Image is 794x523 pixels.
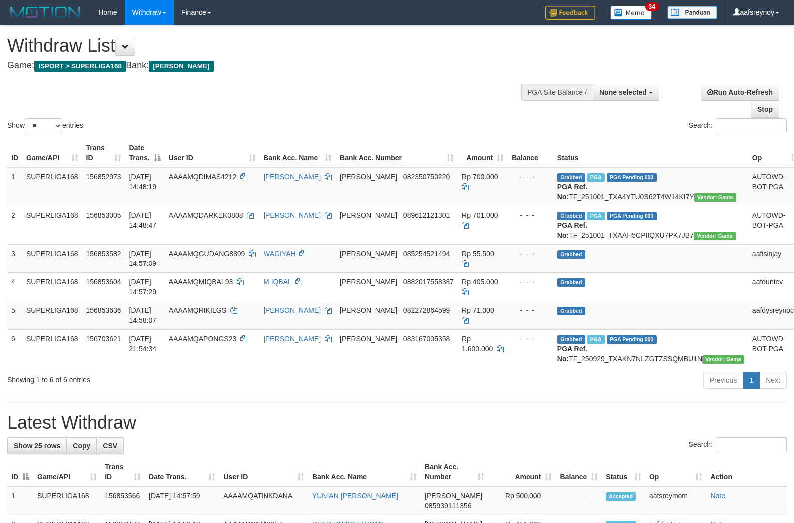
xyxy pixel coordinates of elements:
span: [PERSON_NAME] [340,278,397,286]
span: [PERSON_NAME] [340,335,397,343]
a: [PERSON_NAME] [264,173,321,181]
span: Rp 700.000 [462,173,498,181]
td: SUPERLIGA168 [22,167,82,206]
a: CSV [96,437,124,454]
span: [PERSON_NAME] [340,173,397,181]
th: User ID: activate to sort column ascending [219,458,308,486]
img: Button%20Memo.svg [610,6,652,20]
th: Action [706,458,787,486]
a: Stop [751,101,779,118]
img: Feedback.jpg [545,6,595,20]
span: CSV [103,442,117,450]
span: Vendor URL: https://trx31.1velocity.biz [694,232,736,240]
div: - - - [512,305,549,315]
span: AAAAMQDIMAS4212 [169,173,236,181]
span: AAAAMQGUDANG8899 [169,250,245,258]
span: PGA Pending [607,173,657,182]
td: 3 [7,244,22,272]
td: aafsreymom [645,486,706,515]
span: 156853604 [86,278,121,286]
a: WAGIYAH [264,250,296,258]
span: 34 [645,2,659,11]
b: PGA Ref. No: [557,221,587,239]
span: [DATE] 14:58:07 [129,306,157,324]
th: Status [553,139,748,167]
span: Vendor URL: https://trx31.1velocity.biz [702,355,744,364]
td: - [556,486,602,515]
button: None selected [593,84,659,101]
span: [DATE] 14:48:19 [129,173,157,191]
span: AAAAMQDARKEK0808 [169,211,243,219]
th: ID: activate to sort column descending [7,458,33,486]
input: Search: [716,437,787,452]
span: Copy 0882017558387 to clipboard [403,278,454,286]
span: Grabbed [557,250,585,259]
h1: Withdraw List [7,36,520,56]
td: [DATE] 14:57:59 [145,486,219,515]
td: 4 [7,272,22,301]
span: ISPORT > SUPERLIGA168 [34,61,126,72]
span: 156853636 [86,306,121,314]
td: TF_251001_TXAAH5CPIIQXU7PK7JB7 [553,206,748,244]
td: 156853566 [101,486,145,515]
div: - - - [512,277,549,287]
th: Game/API: activate to sort column ascending [22,139,82,167]
b: PGA Ref. No: [557,345,587,363]
td: AAAAMQATINKDANA [219,486,308,515]
span: Copy 082272864599 to clipboard [403,306,450,314]
input: Search: [716,118,787,133]
a: [PERSON_NAME] [264,306,321,314]
th: Op: activate to sort column ascending [645,458,706,486]
span: AAAAMQAPONGS23 [169,335,236,343]
div: - - - [512,334,549,344]
th: Trans ID: activate to sort column ascending [101,458,145,486]
label: Search: [689,118,787,133]
span: Copy 083167005358 to clipboard [403,335,450,343]
td: 2 [7,206,22,244]
a: YUNIAN [PERSON_NAME] [312,492,398,500]
td: SUPERLIGA168 [22,206,82,244]
span: [PERSON_NAME] [340,306,397,314]
span: 156853582 [86,250,121,258]
span: Accepted [606,492,636,501]
span: Grabbed [557,335,585,344]
td: 6 [7,329,22,368]
span: AAAAMQMIQBAL93 [169,278,233,286]
a: Copy [66,437,97,454]
td: TF_250929_TXAKN7NLZGTZSSQMBU1N [553,329,748,368]
h1: Latest Withdraw [7,413,787,433]
td: 5 [7,301,22,329]
span: AAAAMQRIKILGS [169,306,226,314]
a: M IQBAL [264,278,291,286]
th: Status: activate to sort column ascending [602,458,645,486]
label: Search: [689,437,787,452]
span: [DATE] 21:54:34 [129,335,157,353]
span: Marked by aafheankoy [587,173,605,182]
span: None selected [599,88,647,96]
span: Copy 089612121301 to clipboard [403,211,450,219]
th: Bank Acc. Number: activate to sort column ascending [336,139,458,167]
th: Amount: activate to sort column ascending [488,458,556,486]
td: 1 [7,167,22,206]
th: Bank Acc. Name: activate to sort column ascending [260,139,336,167]
div: - - - [512,210,549,220]
span: 156852973 [86,173,121,181]
span: Marked by aafheankoy [587,212,605,220]
span: Grabbed [557,173,585,182]
span: Copy 085939111356 to clipboard [425,502,471,510]
span: Copy 085254521494 to clipboard [403,250,450,258]
div: PGA Site Balance / [521,84,593,101]
th: Bank Acc. Name: activate to sort column ascending [308,458,421,486]
th: ID [7,139,22,167]
span: Rp 55.500 [462,250,494,258]
th: Trans ID: activate to sort column ascending [82,139,125,167]
a: Previous [703,372,743,389]
span: 156853005 [86,211,121,219]
span: Copy [73,442,90,450]
img: MOTION_logo.png [7,5,83,20]
span: [PERSON_NAME] [340,211,397,219]
td: SUPERLIGA168 [22,244,82,272]
span: [DATE] 14:48:47 [129,211,157,229]
th: Amount: activate to sort column ascending [458,139,508,167]
td: SUPERLIGA168 [22,329,82,368]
